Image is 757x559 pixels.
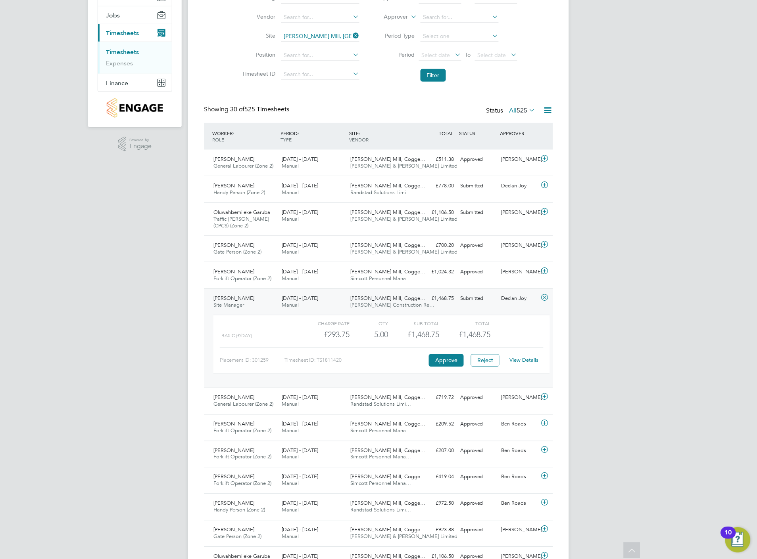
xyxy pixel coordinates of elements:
div: Sub Total [388,319,439,328]
label: Vendor [240,13,276,20]
span: [PERSON_NAME] Mill, Cogge… [351,394,426,401]
div: [PERSON_NAME] [498,524,540,537]
span: [PERSON_NAME] Mill, Cogge… [351,447,426,454]
label: Site [240,32,276,39]
button: Jobs [98,6,172,24]
span: [PERSON_NAME] [213,295,254,301]
span: Timesheets [106,29,139,37]
span: To [463,50,473,60]
span: Manual [282,275,299,282]
span: Gate Person (Zone 2) [213,248,261,255]
div: [PERSON_NAME] [498,265,540,279]
label: Position [240,51,276,58]
button: Filter [421,69,446,82]
span: [DATE] - [DATE] [282,527,319,533]
div: Approved [457,471,498,484]
div: Submitted [457,292,498,305]
div: Approved [457,265,498,279]
div: WORKER [210,126,279,147]
input: Select one [421,31,499,42]
div: £923.88 [416,524,457,537]
span: Handy Person (Zone 2) [213,189,265,196]
img: countryside-properties-logo-retina.png [107,98,163,118]
button: Timesheets [98,24,172,42]
span: [PERSON_NAME] [213,156,254,162]
span: [PERSON_NAME] Mill, Cogge… [351,182,426,189]
div: Approved [457,239,498,252]
span: [PERSON_NAME] & [PERSON_NAME] Limited [351,533,458,540]
span: [DATE] - [DATE] [282,473,319,480]
span: Select date [478,52,506,59]
div: £1,024.32 [416,265,457,279]
div: Timesheet ID: TS1811420 [284,354,427,367]
label: Period Type [379,32,415,39]
span: [DATE] - [DATE] [282,209,319,216]
span: Gate Person (Zone 2) [213,533,261,540]
div: Ben Roads [498,445,540,458]
span: [PERSON_NAME] Mill, Cogge… [351,268,426,275]
span: [PERSON_NAME] [213,242,254,248]
span: [PERSON_NAME] Mill, Cogge… [351,156,426,162]
span: Site Manager [213,301,244,308]
span: [DATE] - [DATE] [282,295,319,301]
div: [PERSON_NAME] [498,239,540,252]
span: Manual [282,533,299,540]
span: Manual [282,401,299,408]
span: [DATE] - [DATE] [282,156,319,162]
div: Ben Roads [498,497,540,510]
span: [PERSON_NAME] & [PERSON_NAME] Limited [351,248,458,255]
div: Approved [457,153,498,166]
input: Search for... [281,69,359,80]
span: [PERSON_NAME] [213,394,254,401]
span: [DATE] - [DATE] [282,500,319,507]
span: Forklift Operator (Zone 2) [213,454,271,460]
div: £1,468.75 [416,292,457,305]
div: £778.00 [416,179,457,193]
span: [PERSON_NAME] Mill, Cogge… [351,527,426,533]
div: Approved [457,445,498,458]
span: Traffic [PERSON_NAME] (CPCS) (Zone 2) [213,216,269,229]
div: Status [486,105,537,116]
span: Jobs [106,11,120,19]
div: £1,106.50 [416,206,457,219]
span: ROLE [212,136,224,143]
div: [PERSON_NAME] [498,206,540,219]
label: Timesheet ID [240,70,276,77]
span: Manual [282,480,299,487]
span: [DATE] - [DATE] [282,268,319,275]
span: Powered by [129,137,152,143]
div: Timesheets [98,42,172,74]
span: [PERSON_NAME] [213,473,254,480]
span: Manual [282,454,299,460]
div: Placement ID: 301259 [220,354,284,367]
input: Search for... [281,31,359,42]
span: Select date [422,52,450,59]
span: [DATE] - [DATE] [282,182,319,189]
span: [PERSON_NAME] Mill, Cogge… [351,209,426,216]
div: £1,468.75 [388,328,439,341]
span: VENDOR [350,136,369,143]
label: Approver [373,13,408,21]
span: Randstad Solutions Limi… [351,189,411,196]
span: Manual [282,216,299,222]
input: Search for... [281,50,359,61]
div: £207.00 [416,445,457,458]
span: Engage [129,143,152,150]
div: Declan Joy [498,292,540,305]
div: £700.20 [416,239,457,252]
div: SITE [348,126,416,147]
div: Showing [204,105,291,114]
div: Approved [457,524,498,537]
span: [PERSON_NAME] [213,421,254,427]
span: Manual [282,248,299,255]
div: APPROVER [498,126,540,140]
div: Approved [457,497,498,510]
button: Open Resource Center, 10 new notifications [725,527,751,553]
div: PERIOD [279,126,348,147]
a: Powered byEngage [118,137,152,152]
span: / [298,130,300,136]
label: Period [379,51,415,58]
div: Ben Roads [498,471,540,484]
div: 10 [725,533,732,543]
span: Finance [106,79,128,87]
